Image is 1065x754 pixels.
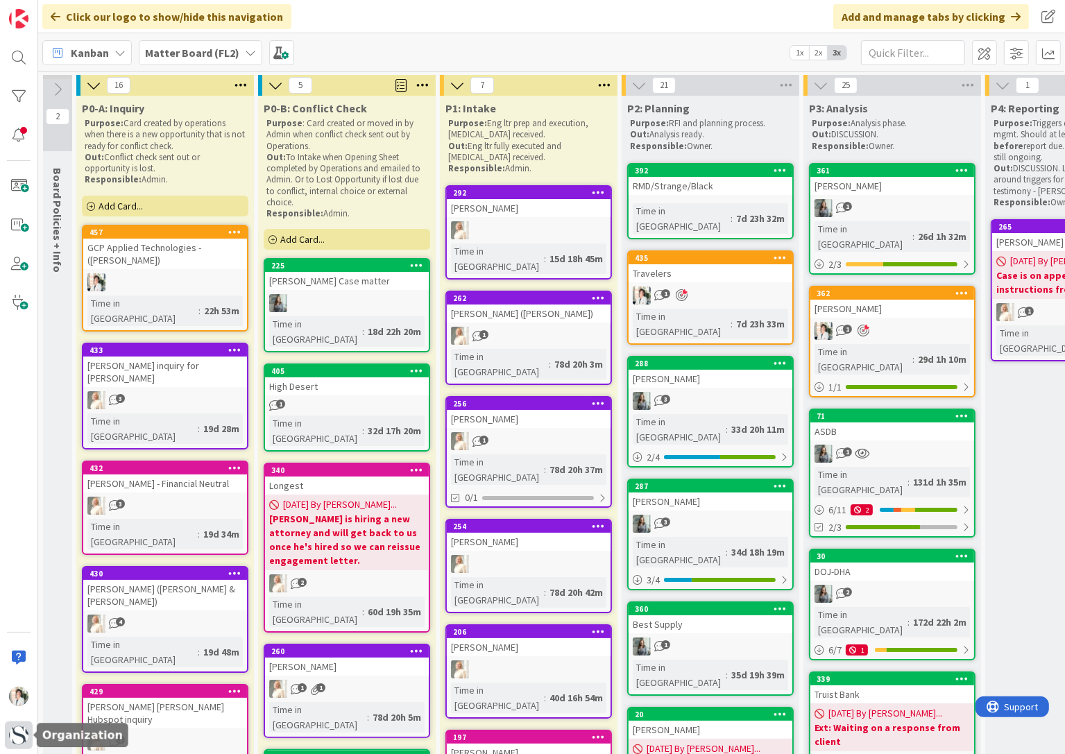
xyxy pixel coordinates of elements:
div: 7d 23h 33m [733,316,788,332]
div: KS [83,391,247,409]
div: 40d 16h 54m [546,690,606,705]
div: RMD/Strange/Black [629,177,792,195]
a: 288[PERSON_NAME]LGTime in [GEOGRAPHIC_DATA]:33d 20h 11m2/4 [627,356,794,468]
div: KS [83,497,247,515]
div: [PERSON_NAME] [447,638,611,656]
div: 339 [817,674,974,684]
span: 5 [289,77,312,94]
div: 429 [90,687,247,696]
div: Time in [GEOGRAPHIC_DATA] [451,577,544,608]
div: 18d 22h 20m [364,324,425,339]
img: LG [633,392,651,410]
div: 78d 20h 5m [369,710,425,725]
span: 1 [843,202,852,211]
div: LG [629,515,792,533]
div: [PERSON_NAME] inquiry for [PERSON_NAME] [83,357,247,387]
a: 225[PERSON_NAME] Case matterLGTime in [GEOGRAPHIC_DATA]:18d 22h 20m [264,258,430,352]
span: 21 [652,77,676,94]
div: 433 [90,345,247,355]
div: 78d 20h 3m [551,357,606,372]
div: 225 [265,259,429,272]
div: Time in [GEOGRAPHIC_DATA] [87,519,198,549]
div: [PERSON_NAME] ([PERSON_NAME] & [PERSON_NAME]) [83,580,247,610]
img: KS [451,327,469,345]
img: KT [87,273,105,291]
span: 1 [276,400,285,409]
span: 7 [470,77,494,94]
div: Time in [GEOGRAPHIC_DATA] [451,349,549,379]
span: 3 [661,517,670,526]
div: 22h 53m [201,303,243,318]
span: [DATE] By [PERSON_NAME]... [283,497,397,512]
div: 435 [635,253,792,263]
div: Time in [GEOGRAPHIC_DATA] [451,243,544,274]
div: 433 [83,344,247,357]
a: 260[PERSON_NAME]KSTime in [GEOGRAPHIC_DATA]:78d 20h 5m [264,644,430,738]
span: 3 / 4 [647,573,660,588]
div: ASDB [810,422,974,440]
div: 292 [447,187,611,199]
div: 34d 18h 19m [728,545,788,560]
div: Time in [GEOGRAPHIC_DATA] [633,203,731,234]
img: KS [451,660,469,678]
a: 405High DesertTime in [GEOGRAPHIC_DATA]:32d 17h 20m [264,363,430,452]
span: 1 [661,289,670,298]
span: 6 / 11 [828,503,846,517]
div: 71 [810,410,974,422]
span: 1 [1016,77,1039,94]
div: 362 [817,289,974,298]
div: KS [83,615,247,633]
img: avatar [9,726,28,745]
div: 260 [265,645,429,658]
span: P1: Intake [445,101,496,115]
span: 1 [479,436,488,445]
div: 360Best Supply [629,603,792,633]
div: 260[PERSON_NAME] [265,645,429,676]
div: 435Travelers [629,252,792,282]
div: 225 [271,261,429,271]
div: 340Longest [265,464,429,495]
a: 433[PERSON_NAME] inquiry for [PERSON_NAME]KSTime in [GEOGRAPHIC_DATA]:19d 28m [82,343,248,449]
a: 392RMD/Strange/BlackTime in [GEOGRAPHIC_DATA]:7d 23h 32m [627,163,794,239]
div: 292[PERSON_NAME] [447,187,611,217]
a: 432[PERSON_NAME] - Financial NeutralKSTime in [GEOGRAPHIC_DATA]:19d 34m [82,461,248,555]
div: KS [83,732,247,751]
div: 340 [271,465,429,475]
div: [PERSON_NAME] - Financial Neutral [83,474,247,492]
div: Time in [GEOGRAPHIC_DATA] [451,454,544,485]
div: Time in [GEOGRAPHIC_DATA] [633,537,726,567]
div: 2/4 [629,449,792,466]
div: 30 [817,551,974,561]
div: 20 [629,708,792,721]
div: 225[PERSON_NAME] Case matter [265,259,429,290]
div: [PERSON_NAME] [PERSON_NAME] Hubspot inquiry [83,698,247,728]
div: [PERSON_NAME] ([PERSON_NAME]) [447,305,611,323]
div: LG [810,445,974,463]
div: Time in [GEOGRAPHIC_DATA] [815,221,912,252]
img: LG [815,445,833,463]
div: 405 [265,365,429,377]
div: 457 [83,226,247,239]
div: Time in [GEOGRAPHIC_DATA] [269,316,362,347]
div: 2/3 [810,256,974,273]
img: KS [87,615,105,633]
div: 435 [629,252,792,264]
span: 1 / 1 [828,380,842,395]
div: KT [629,286,792,305]
span: : [198,526,200,542]
a: 361[PERSON_NAME]LGTime in [GEOGRAPHIC_DATA]:26d 1h 32m2/3 [809,163,975,275]
div: [PERSON_NAME] [629,370,792,388]
div: 19d 34m [200,526,243,542]
span: 0/1 [465,490,478,505]
div: KT [83,273,247,291]
span: : [912,352,914,367]
div: KS [447,327,611,345]
span: : [362,324,364,339]
div: 432[PERSON_NAME] - Financial Neutral [83,462,247,492]
div: DOJ-DHA [810,563,974,581]
div: 172d 22h 2m [910,615,970,630]
div: 206 [447,626,611,638]
div: 288 [635,359,792,368]
span: : [198,303,201,318]
img: Visit kanbanzone.com [9,9,28,28]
